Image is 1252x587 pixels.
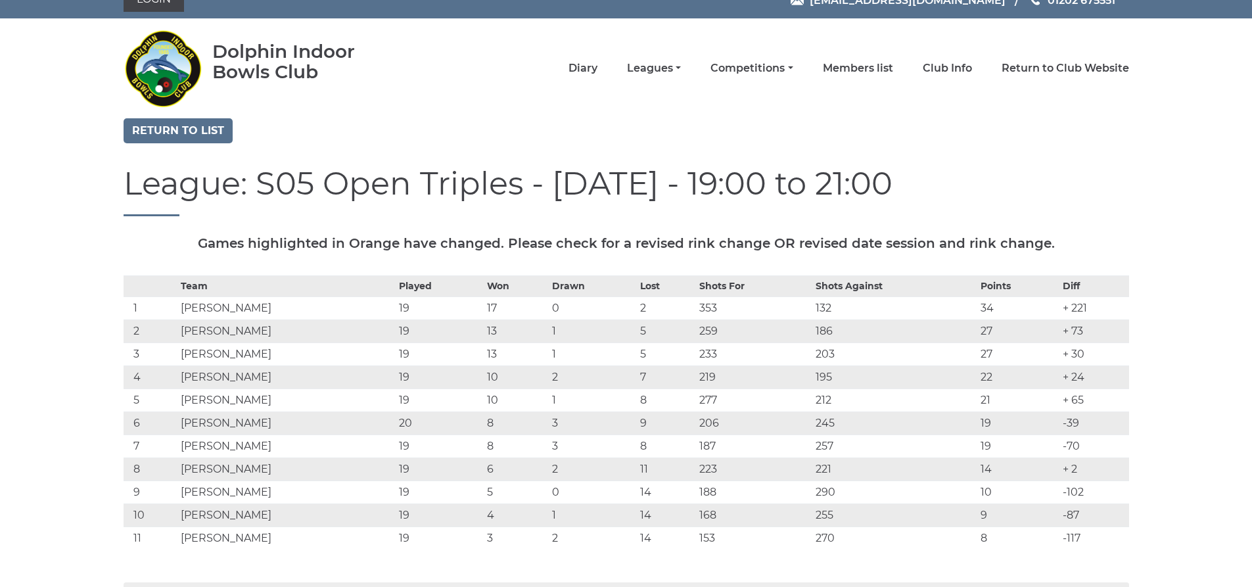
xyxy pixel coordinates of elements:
td: 5 [637,342,696,365]
td: 1 [549,504,637,527]
td: 188 [696,481,812,504]
td: [PERSON_NAME] [177,458,396,481]
td: 27 [977,342,1059,365]
td: 14 [637,481,696,504]
td: 4 [484,504,549,527]
td: 10 [977,481,1059,504]
td: 0 [549,296,637,319]
td: 277 [696,388,812,411]
td: 19 [396,434,484,458]
a: Diary [568,61,597,76]
td: 0 [549,481,637,504]
td: [PERSON_NAME] [177,527,396,550]
td: [PERSON_NAME] [177,434,396,458]
td: 5 [637,319,696,342]
td: 19 [396,319,484,342]
td: 2 [549,527,637,550]
td: -117 [1059,527,1128,550]
td: + 30 [1059,342,1128,365]
a: Club Info [923,61,972,76]
td: 19 [977,411,1059,434]
td: 14 [637,504,696,527]
td: 27 [977,319,1059,342]
td: [PERSON_NAME] [177,319,396,342]
td: 187 [696,434,812,458]
td: 11 [637,458,696,481]
td: 233 [696,342,812,365]
td: 1 [549,342,637,365]
td: [PERSON_NAME] [177,411,396,434]
td: 8 [484,434,549,458]
td: 19 [396,481,484,504]
td: 14 [637,527,696,550]
td: 9 [977,504,1059,527]
td: 11 [124,527,178,550]
td: 8 [484,411,549,434]
td: 2 [549,365,637,388]
td: 10 [484,388,549,411]
td: 17 [484,296,549,319]
td: -102 [1059,481,1128,504]
td: 21 [977,388,1059,411]
td: 9 [124,481,178,504]
td: 245 [812,411,977,434]
th: Won [484,275,549,296]
td: 6 [484,458,549,481]
td: 5 [484,481,549,504]
td: 8 [977,527,1059,550]
td: 19 [396,296,484,319]
td: [PERSON_NAME] [177,388,396,411]
td: 1 [549,319,637,342]
td: 353 [696,296,812,319]
td: 203 [812,342,977,365]
td: -39 [1059,411,1128,434]
td: 195 [812,365,977,388]
th: Shots For [696,275,812,296]
td: + 2 [1059,458,1128,481]
td: + 73 [1059,319,1128,342]
a: Members list [823,61,893,76]
th: Shots Against [812,275,977,296]
td: 219 [696,365,812,388]
h5: Games highlighted in Orange have changed. Please check for a revised rink change OR revised date ... [124,236,1129,250]
th: Drawn [549,275,637,296]
td: [PERSON_NAME] [177,342,396,365]
td: 3 [549,411,637,434]
td: + 65 [1059,388,1128,411]
td: 2 [124,319,178,342]
th: Diff [1059,275,1128,296]
td: [PERSON_NAME] [177,481,396,504]
h1: League: S05 Open Triples - [DATE] - 19:00 to 21:00 [124,166,1129,216]
td: 8 [637,388,696,411]
td: 1 [549,388,637,411]
td: 153 [696,527,812,550]
td: 1 [124,296,178,319]
a: Return to list [124,118,233,143]
td: 13 [484,319,549,342]
td: 13 [484,342,549,365]
td: 168 [696,504,812,527]
td: 212 [812,388,977,411]
td: 6 [124,411,178,434]
td: 19 [396,527,484,550]
td: 19 [396,365,484,388]
td: 206 [696,411,812,434]
a: Leagues [627,61,681,76]
td: 3 [484,527,549,550]
td: 3 [549,434,637,458]
td: + 24 [1059,365,1128,388]
td: [PERSON_NAME] [177,504,396,527]
td: 14 [977,458,1059,481]
td: -70 [1059,434,1128,458]
td: [PERSON_NAME] [177,296,396,319]
th: Lost [637,275,696,296]
td: 9 [637,411,696,434]
td: 8 [124,458,178,481]
td: 7 [124,434,178,458]
td: 290 [812,481,977,504]
th: Points [977,275,1059,296]
td: 2 [549,458,637,481]
td: 34 [977,296,1059,319]
td: 259 [696,319,812,342]
td: 19 [396,458,484,481]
